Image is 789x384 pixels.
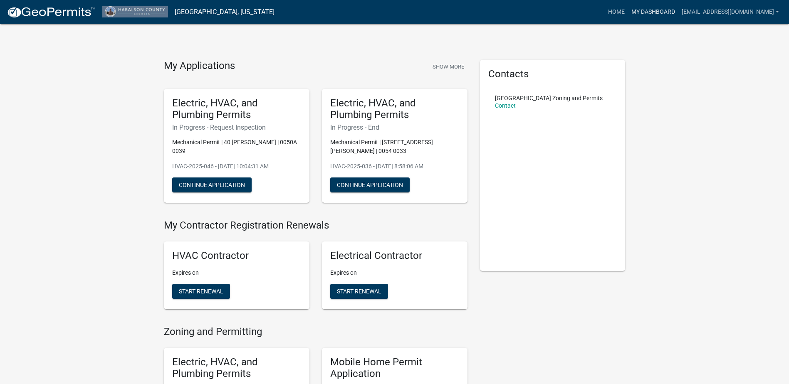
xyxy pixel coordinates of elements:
[172,123,301,131] h6: In Progress - Request Inspection
[102,6,168,17] img: Haralson County, Georgia
[330,268,459,277] p: Expires on
[172,250,301,262] h5: HVAC Contractor
[172,284,230,299] button: Start Renewal
[330,162,459,171] p: HVAC-2025-036 - [DATE] 8:58:06 AM
[330,138,459,155] p: Mechanical Permit | [STREET_ADDRESS][PERSON_NAME] | 0054 0033
[330,356,459,380] h5: Mobile Home Permit Application
[175,5,275,19] a: [GEOGRAPHIC_DATA], [US_STATE]
[330,250,459,262] h5: Electrical Contractor
[330,284,388,299] button: Start Renewal
[164,219,467,316] wm-registration-list-section: My Contractor Registration Renewals
[172,356,301,380] h5: Electric, HVAC, and Plumbing Permits
[678,4,782,20] a: [EMAIL_ADDRESS][DOMAIN_NAME]
[628,4,678,20] a: My Dashboard
[172,138,301,155] p: Mechanical Permit | 40 [PERSON_NAME] | 0050A 0039
[495,95,603,101] p: [GEOGRAPHIC_DATA] Zoning and Permits
[330,177,410,192] button: Continue Application
[605,4,628,20] a: Home
[164,60,235,72] h4: My Applications
[337,288,381,294] span: Start Renewal
[179,288,223,294] span: Start Renewal
[164,219,467,231] h4: My Contractor Registration Renewals
[172,97,301,121] h5: Electric, HVAC, and Plumbing Permits
[495,102,516,109] a: Contact
[172,162,301,171] p: HVAC-2025-046 - [DATE] 10:04:31 AM
[330,97,459,121] h5: Electric, HVAC, and Plumbing Permits
[488,68,617,80] h5: Contacts
[172,268,301,277] p: Expires on
[172,177,252,192] button: Continue Application
[330,123,459,131] h6: In Progress - End
[429,60,467,74] button: Show More
[164,326,467,338] h4: Zoning and Permitting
